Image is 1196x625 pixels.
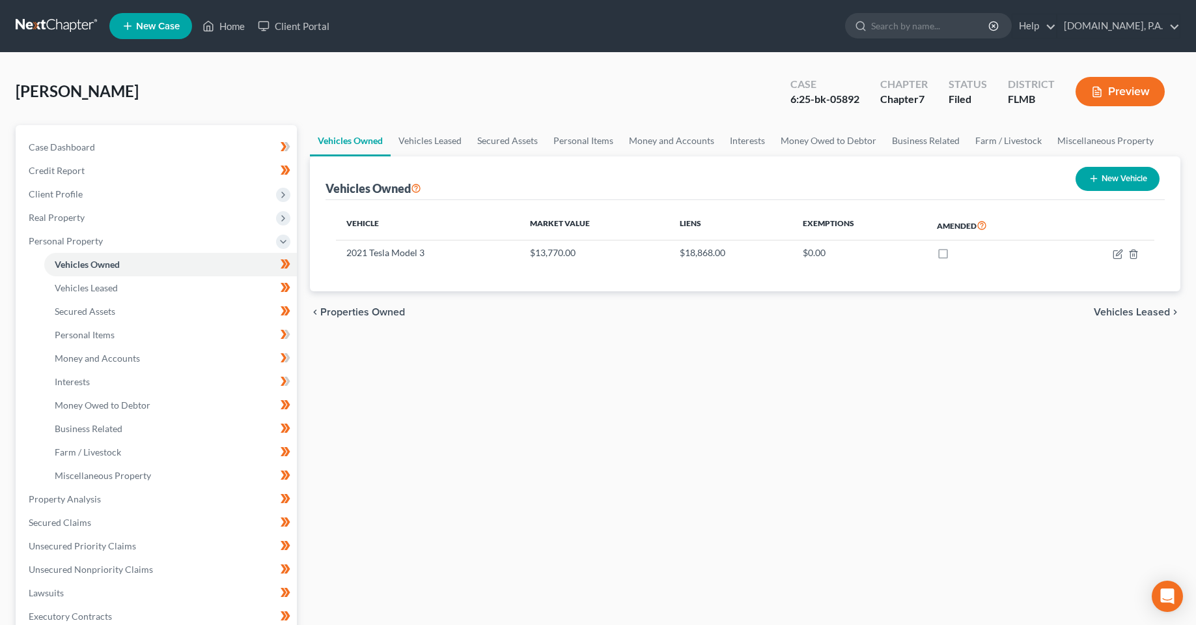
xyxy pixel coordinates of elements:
[18,558,297,581] a: Unsecured Nonpriority Claims
[520,240,669,265] td: $13,770.00
[55,376,90,387] span: Interests
[29,212,85,223] span: Real Property
[44,300,297,323] a: Secured Assets
[55,470,151,481] span: Miscellaneous Property
[44,370,297,394] a: Interests
[1170,307,1180,317] i: chevron_right
[16,81,139,100] span: [PERSON_NAME]
[1008,92,1055,107] div: FLMB
[44,276,297,300] a: Vehicles Leased
[29,540,136,551] span: Unsecured Priority Claims
[792,211,926,240] th: Exemptions
[391,125,469,156] a: Vehicles Leased
[44,323,297,347] a: Personal Items
[196,14,251,38] a: Home
[880,92,928,107] div: Chapter
[1076,167,1160,191] button: New Vehicle
[29,165,85,176] span: Credit Report
[136,22,180,31] span: New Case
[967,125,1050,156] a: Farm / Livestock
[773,125,884,156] a: Money Owed to Debtor
[55,446,121,458] span: Farm / Livestock
[949,77,987,92] div: Status
[310,307,405,317] button: chevron_left Properties Owned
[336,211,520,240] th: Vehicle
[669,211,792,240] th: Liens
[790,77,859,92] div: Case
[55,306,115,317] span: Secured Assets
[29,587,64,598] span: Lawsuits
[18,534,297,558] a: Unsecured Priority Claims
[44,394,297,417] a: Money Owed to Debtor
[469,125,546,156] a: Secured Assets
[722,125,773,156] a: Interests
[29,517,91,528] span: Secured Claims
[326,181,421,196] div: Vehicles Owned
[1012,14,1056,38] a: Help
[44,253,297,276] a: Vehicles Owned
[55,259,120,270] span: Vehicles Owned
[520,211,669,240] th: Market Value
[44,347,297,370] a: Money and Accounts
[336,240,520,265] td: 2021 Tesla Model 3
[621,125,722,156] a: Money and Accounts
[1008,77,1055,92] div: District
[29,188,83,199] span: Client Profile
[792,240,926,265] td: $0.00
[55,400,150,411] span: Money Owed to Debtor
[251,14,336,38] a: Client Portal
[18,511,297,534] a: Secured Claims
[880,77,928,92] div: Chapter
[1050,125,1161,156] a: Miscellaneous Property
[926,211,1058,240] th: Amended
[884,125,967,156] a: Business Related
[790,92,859,107] div: 6:25-bk-05892
[18,581,297,605] a: Lawsuits
[1152,581,1183,612] div: Open Intercom Messenger
[320,307,405,317] span: Properties Owned
[1094,307,1180,317] button: Vehicles Leased chevron_right
[29,493,101,504] span: Property Analysis
[29,141,95,153] span: Case Dashboard
[546,125,621,156] a: Personal Items
[919,93,925,105] span: 7
[44,464,297,487] a: Miscellaneous Property
[55,329,115,340] span: Personal Items
[669,240,792,265] td: $18,868.00
[44,417,297,441] a: Business Related
[55,282,118,293] span: Vehicles Leased
[29,564,153,575] span: Unsecured Nonpriority Claims
[310,125,391,156] a: Vehicles Owned
[871,14,990,38] input: Search by name...
[18,136,297,159] a: Case Dashboard
[949,92,987,107] div: Filed
[1094,307,1170,317] span: Vehicles Leased
[18,159,297,182] a: Credit Report
[18,487,297,511] a: Property Analysis
[1076,77,1165,106] button: Preview
[55,353,140,364] span: Money and Accounts
[29,611,112,622] span: Executory Contracts
[310,307,320,317] i: chevron_left
[55,423,122,434] span: Business Related
[29,235,103,246] span: Personal Property
[44,441,297,464] a: Farm / Livestock
[1057,14,1180,38] a: [DOMAIN_NAME], P.A.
